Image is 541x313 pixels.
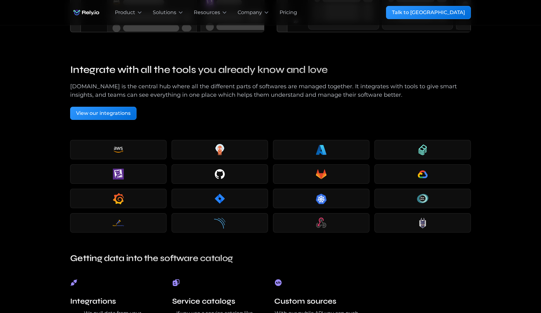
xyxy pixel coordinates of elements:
[274,296,359,307] h5: Custom sources
[386,6,471,19] a: Talk to [GEOGRAPHIC_DATA]
[194,9,220,16] div: Resources
[500,272,532,304] iframe: Chatbot
[280,9,297,16] a: Pricing
[70,6,102,19] img: Rely.io logo
[392,9,465,16] div: Talk to [GEOGRAPHIC_DATA]
[172,296,257,307] h5: Service catalogs
[70,107,137,120] a: View our integrations
[70,62,471,77] h3: Integrate with all the tools you already know and love
[76,110,131,117] div: View our integrations
[70,296,155,307] h5: Integrations
[70,6,102,19] a: home
[153,9,176,16] div: Solutions
[70,253,471,264] h4: Getting data into the software catalog
[115,9,135,16] div: Product
[70,82,471,99] div: [DOMAIN_NAME] is the central hub where all the different parts of softwares are managed together....
[238,9,262,16] div: Company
